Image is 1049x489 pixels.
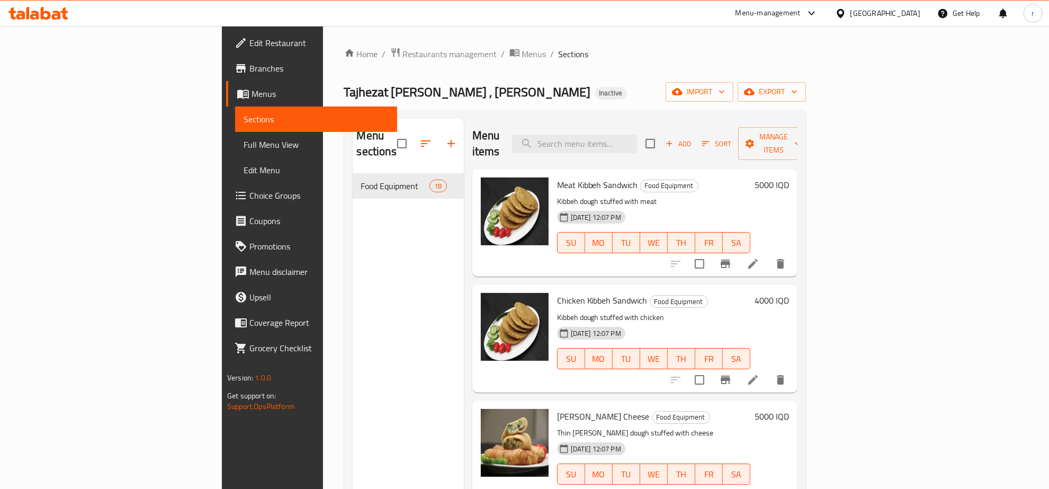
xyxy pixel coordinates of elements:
span: [PERSON_NAME] Cheese [557,408,650,424]
span: Sort [702,138,731,150]
span: Upsell [249,291,389,304]
div: items [429,180,446,192]
a: Menus [509,47,546,61]
span: SA [727,467,746,482]
span: Select section [639,132,661,155]
button: Sort [700,136,734,152]
a: Menus [226,81,397,106]
span: SU [562,467,581,482]
span: TU [617,467,636,482]
span: MO [589,235,608,251]
span: Branches [249,62,389,75]
button: TH [668,232,695,253]
button: Add [661,136,695,152]
span: import [674,85,725,99]
p: Thin [PERSON_NAME] dough stuffed with cheese [557,426,750,440]
span: FR [700,467,719,482]
button: Manage items [738,127,809,160]
h6: 4000 IQD [755,293,789,308]
button: FR [695,232,723,253]
span: Select to update [688,253,711,275]
span: Choice Groups [249,189,389,202]
span: Restaurants management [403,48,497,60]
span: MO [589,351,608,367]
a: Restaurants management [390,47,497,61]
button: delete [768,251,793,277]
button: SA [723,232,750,253]
img: Bork Cheese [481,409,549,477]
span: MO [589,467,608,482]
span: Menus [522,48,546,60]
a: Full Menu View [235,132,397,157]
span: Get support on: [227,389,276,403]
span: Food Equipment [650,296,707,308]
span: TU [617,235,636,251]
h2: Menu items [472,128,500,159]
a: Choice Groups [226,183,397,208]
button: Add section [438,131,464,156]
button: MO [585,232,613,253]
span: Sort items [695,136,738,152]
p: Kibbeh dough stuffed with meat [557,195,750,208]
button: MO [585,464,613,485]
span: Menus [252,87,389,100]
a: Branches [226,56,397,81]
div: [GEOGRAPHIC_DATA] [850,7,920,19]
span: Version: [227,371,253,385]
button: TH [668,464,695,485]
span: Tajhezat [PERSON_NAME] , [PERSON_NAME] [344,80,591,104]
span: Edit Menu [244,164,389,176]
span: TH [672,467,691,482]
a: Edit Restaurant [226,30,397,56]
span: Food Equipment [361,180,430,192]
span: WE [644,235,664,251]
button: WE [640,348,668,369]
div: Food Equipment18 [353,173,464,199]
a: Coverage Report [226,310,397,335]
a: Coupons [226,208,397,234]
span: Coverage Report [249,316,389,329]
span: export [746,85,797,99]
span: Sort sections [413,131,438,156]
span: Full Menu View [244,138,389,151]
span: WE [644,351,664,367]
a: Edit menu item [747,374,759,386]
span: [DATE] 12:07 PM [567,212,625,223]
span: Inactive [595,88,627,97]
img: Chicken Kibbeh Sandwich [481,293,549,361]
button: WE [640,464,668,485]
span: Select to update [688,369,711,391]
a: Edit menu item [747,257,759,270]
button: TH [668,348,695,369]
span: Select all sections [391,132,413,155]
nav: Menu sections [353,169,464,203]
nav: breadcrumb [344,47,806,61]
span: FR [700,235,719,251]
button: export [738,82,806,102]
a: Grocery Checklist [226,335,397,361]
img: Meat Kibbeh Sandwich [481,177,549,245]
h6: 5000 IQD [755,409,789,424]
span: Add item [661,136,695,152]
button: WE [640,232,668,253]
span: WE [644,467,664,482]
span: SU [562,351,581,367]
span: Manage items [747,130,801,157]
div: Food Equipment [652,411,710,424]
a: Sections [235,106,397,132]
span: 18 [430,181,446,191]
span: Add [664,138,693,150]
button: TU [613,232,640,253]
input: search [512,135,637,153]
span: Chicken Kibbeh Sandwich [557,292,648,308]
button: FR [695,348,723,369]
span: SU [562,235,581,251]
a: Support.OpsPlatform [227,399,294,413]
button: FR [695,464,723,485]
span: SA [727,351,746,367]
div: Food Equipment [640,180,698,192]
a: Upsell [226,284,397,310]
span: Promotions [249,240,389,253]
div: Menu-management [736,7,801,20]
button: TU [613,348,640,369]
